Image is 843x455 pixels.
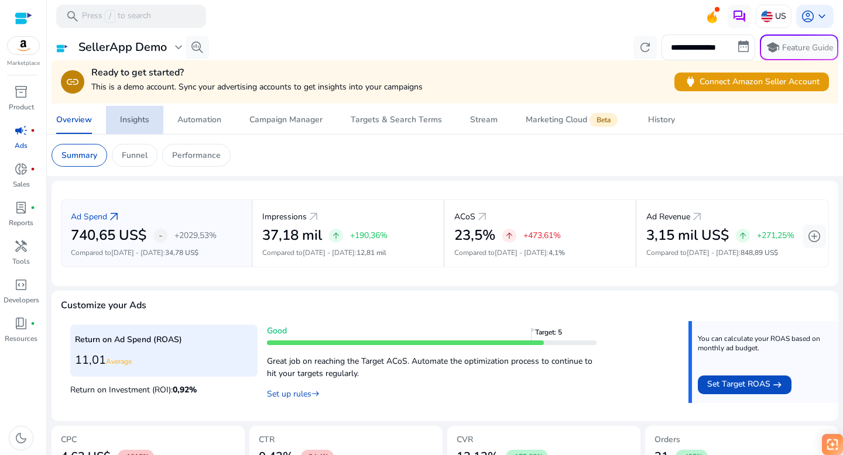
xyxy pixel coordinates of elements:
[75,333,253,346] p: Return on Ad Spend (ROAS)
[760,35,838,60] button: schoolFeature Guide
[690,210,704,224] a: arrow_outward
[267,388,320,399] a: Set up rules
[14,431,28,445] span: dark_mode
[30,128,35,133] span: fiber_manual_record
[303,248,355,257] span: [DATE] - [DATE]
[120,116,149,124] div: Insights
[9,102,34,112] p: Product
[351,116,442,124] div: Targets & Search Terms
[475,210,489,224] a: arrow_outward
[741,248,778,257] span: 848,89 US$
[30,167,35,171] span: fiber_manual_record
[654,435,829,445] h5: Orders
[14,316,28,330] span: book_4
[766,40,780,54] span: school
[803,225,826,248] button: add_circle
[633,36,657,59] button: refresh
[262,211,307,223] p: Impressions
[75,353,253,367] h3: 11,01
[687,248,739,257] span: [DATE] - [DATE]
[15,140,28,151] p: Ads
[526,115,620,125] div: Marketing Cloud
[4,295,39,305] p: Developers
[684,75,697,88] span: power
[757,232,794,240] p: +271,25%
[13,179,30,189] p: Sales
[14,123,28,137] span: campaign
[259,435,433,445] h5: CTR
[684,75,820,88] span: Connect Amazon Seller Account
[646,211,690,223] p: Ad Revenue
[262,247,434,258] p: Compared to :
[190,40,204,54] span: search_insights
[357,248,386,257] span: 12,81 mil
[646,247,819,258] p: Compared to :
[56,116,92,124] div: Overview
[70,381,258,396] p: Return on Investment (ROI):
[782,42,833,54] p: Feature Guide
[106,357,132,366] span: Average
[457,435,631,445] h5: CVR
[350,232,388,240] p: +190,36%
[5,333,37,344] p: Resources
[91,67,423,78] h4: Ready to get started?
[159,229,163,243] span: -
[9,218,33,228] p: Reports
[14,239,28,253] span: handyman
[638,40,652,54] span: refresh
[249,116,323,124] div: Campaign Manager
[174,232,217,240] p: +2029,53%
[311,388,320,400] mat-icon: east
[12,256,30,267] p: Tools
[505,231,514,240] span: arrow_upward
[30,205,35,210] span: fiber_manual_record
[775,6,786,26] p: US
[71,211,107,223] p: Ad Spend
[14,201,28,215] span: lab_profile
[14,278,28,292] span: code_blocks
[82,10,151,23] p: Press to search
[30,321,35,326] span: fiber_manual_record
[189,384,197,395] span: %
[698,375,791,394] button: Set Target ROAS
[454,227,495,244] h2: 23,5%
[262,227,322,244] h2: 37,18 mil
[307,210,321,224] a: arrow_outward
[186,36,209,59] button: search_insights
[78,40,167,54] h3: SellerApp Demo
[454,211,475,223] p: ACoS
[815,9,829,23] span: keyboard_arrow_down
[773,378,782,392] mat-icon: east
[122,149,148,161] p: Funnel
[535,328,576,345] span: Target: 5
[107,210,121,224] a: arrow_outward
[165,248,198,257] span: 34,78 US$
[91,81,423,93] p: This is a demo account. Sync your advertising accounts to get insights into your campaigns
[707,378,770,392] span: Set Target ROAS
[807,229,821,243] span: add_circle
[111,248,163,257] span: [DATE] - [DATE]
[14,162,28,176] span: donut_small
[738,231,748,240] span: arrow_upward
[66,75,80,89] span: link
[172,149,221,161] p: Performance
[8,37,39,54] img: amazon.svg
[646,227,729,244] h2: 3,15 mil US$
[267,349,597,380] p: Great job on reaching the Target ACoS. Automate the optimization process to continue to hit your ...
[66,9,80,23] span: search
[172,40,186,54] span: expand_more
[61,435,235,445] h5: CPC
[590,113,618,127] span: Beta
[14,85,28,99] span: inventory_2
[105,10,115,23] span: /
[71,227,146,244] h2: 740,65 US$
[801,9,815,23] span: account_circle
[495,248,547,257] span: [DATE] - [DATE]
[173,384,197,395] span: 0,92
[674,73,829,91] button: powerConnect Amazon Seller Account
[549,248,565,257] span: 4,1%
